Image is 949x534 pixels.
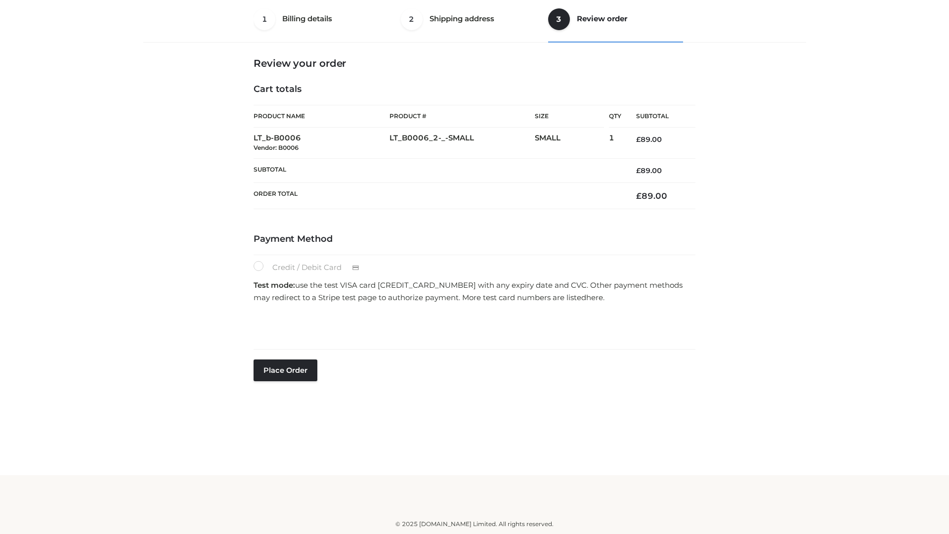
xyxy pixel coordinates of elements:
th: Size [535,105,604,128]
button: Place order [254,359,317,381]
span: £ [636,166,641,175]
th: Subtotal [621,105,695,128]
bdi: 89.00 [636,166,662,175]
td: 1 [609,128,621,159]
a: here [586,293,603,302]
h4: Cart totals [254,84,695,95]
th: Product # [389,105,535,128]
th: Order Total [254,183,621,209]
iframe: Secure payment input frame [252,307,693,343]
th: Product Name [254,105,389,128]
label: Credit / Debit Card [254,261,370,274]
td: SMALL [535,128,609,159]
bdi: 89.00 [636,191,667,201]
img: Credit / Debit Card [346,262,365,274]
span: £ [636,191,642,201]
th: Subtotal [254,158,621,182]
h3: Review your order [254,57,695,69]
td: LT_B0006_2-_-SMALL [389,128,535,159]
th: Qty [609,105,621,128]
td: LT_b-B0006 [254,128,389,159]
bdi: 89.00 [636,135,662,144]
div: © 2025 [DOMAIN_NAME] Limited. All rights reserved. [147,519,802,529]
span: £ [636,135,641,144]
strong: Test mode: [254,280,295,290]
small: Vendor: B0006 [254,144,299,151]
h4: Payment Method [254,234,695,245]
p: use the test VISA card [CREDIT_CARD_NUMBER] with any expiry date and CVC. Other payment methods m... [254,279,695,304]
